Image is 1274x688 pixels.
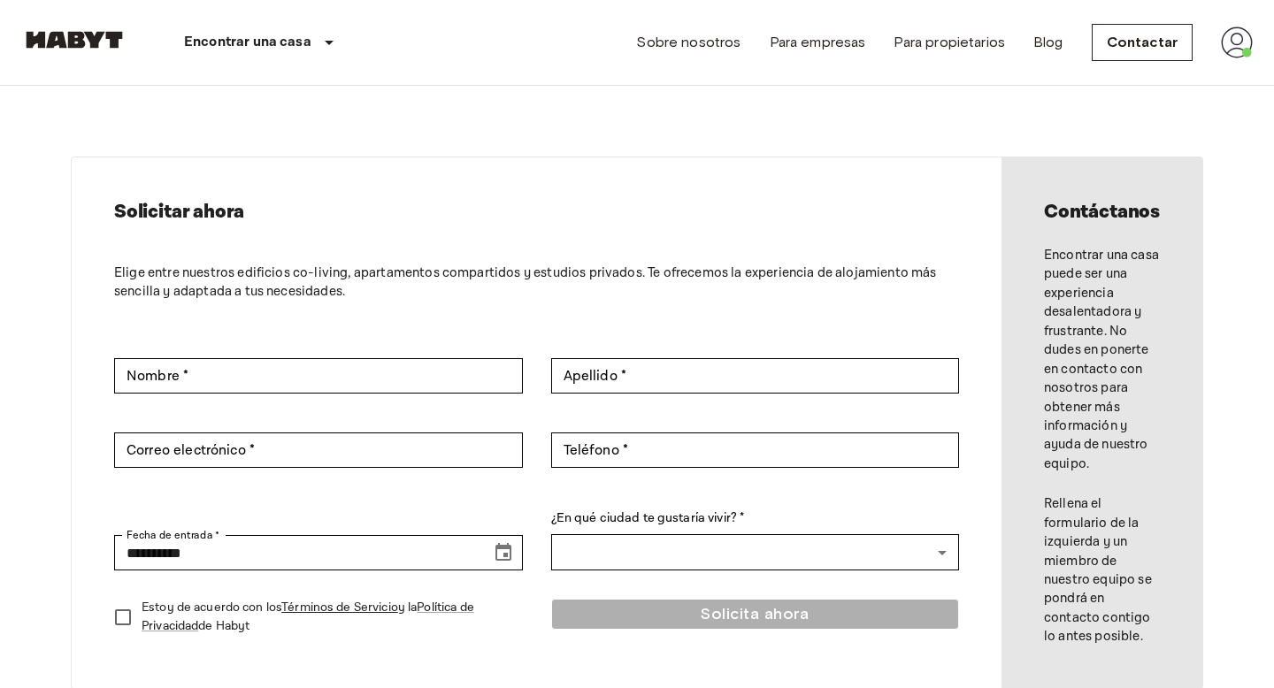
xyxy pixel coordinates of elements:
[1092,24,1193,61] a: Contactar
[486,535,521,570] button: Choose date, selected date is Sep 16, 2025
[770,32,866,53] a: Para empresas
[114,200,959,225] h2: Solicitar ahora
[142,599,509,636] p: Estoy de acuerdo con los y la de Habyt
[636,32,741,53] a: Sobre nosotros
[281,600,398,615] a: Términos de Servicio
[1221,27,1253,58] img: avatar
[21,31,127,49] img: Habyt
[114,264,959,302] p: Elige entre nuestros edificios co-living, apartamentos compartidos y estudios privados. Te ofrece...
[551,509,960,528] label: ¿En qué ciudad te gustaría vivir? *
[184,32,311,53] p: Encontrar una casa
[1044,494,1160,646] p: Rellena el formulario de la izquierda y un miembro de nuestro equipo se pondrá en contacto contig...
[1044,200,1160,225] h2: Contáctanos
[127,527,220,543] label: Fecha de entrada
[894,32,1005,53] a: Para propietarios
[1044,246,1160,473] p: Encontrar una casa puede ser una experiencia desalentadora y frustrante. No dudes en ponerte en c...
[1033,32,1063,53] a: Blog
